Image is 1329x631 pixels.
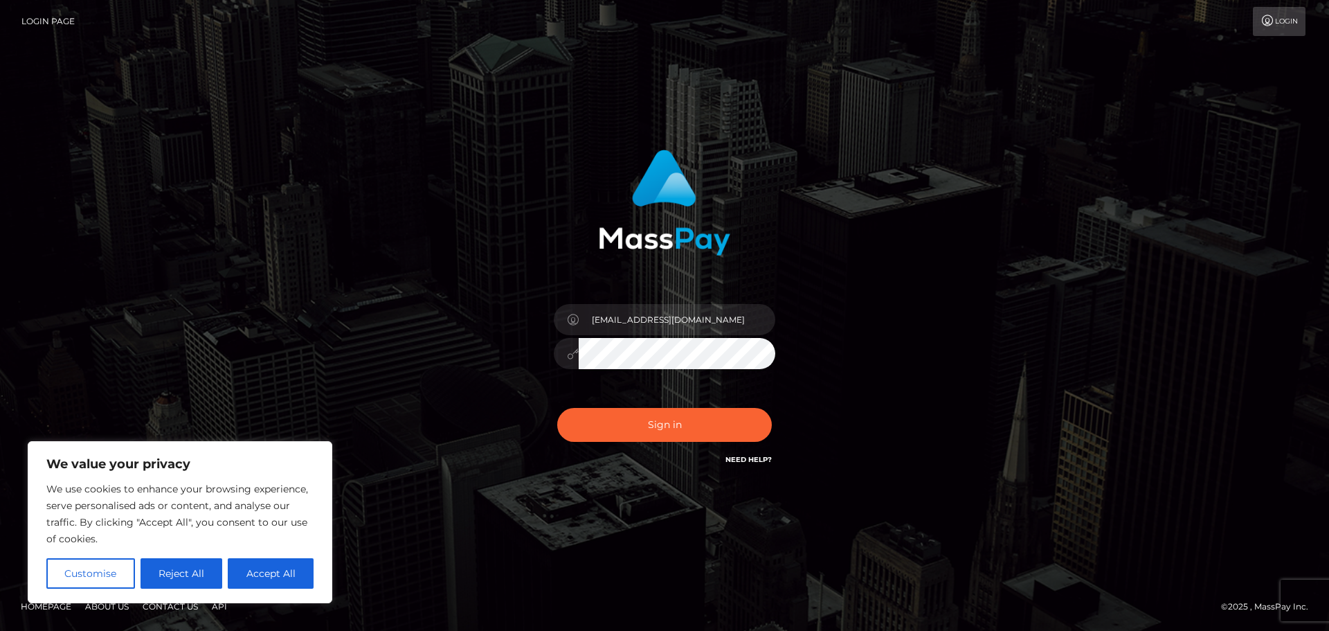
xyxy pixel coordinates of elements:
[28,441,332,603] div: We value your privacy
[1221,599,1319,614] div: © 2025 , MassPay Inc.
[141,558,223,589] button: Reject All
[46,481,314,547] p: We use cookies to enhance your browsing experience, serve personalised ads or content, and analys...
[15,596,77,617] a: Homepage
[137,596,204,617] a: Contact Us
[206,596,233,617] a: API
[1253,7,1305,36] a: Login
[557,408,772,442] button: Sign in
[579,304,775,335] input: Username...
[46,456,314,472] p: We value your privacy
[228,558,314,589] button: Accept All
[725,455,772,464] a: Need Help?
[599,150,730,256] img: MassPay Login
[21,7,75,36] a: Login Page
[46,558,135,589] button: Customise
[80,596,134,617] a: About Us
